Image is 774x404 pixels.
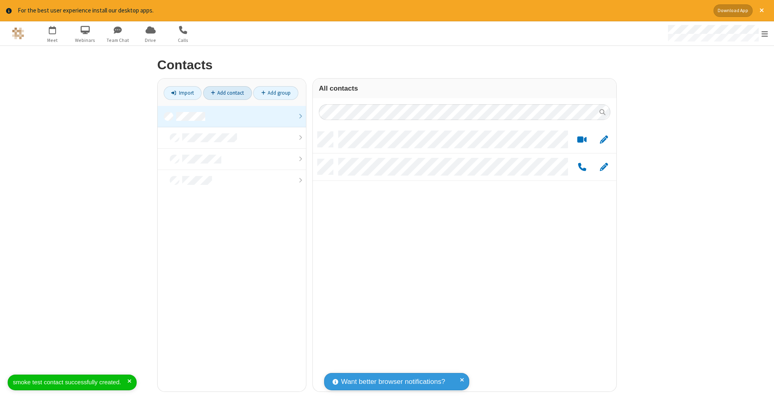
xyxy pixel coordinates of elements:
[319,85,610,92] h3: All contacts
[157,58,617,72] h2: Contacts
[18,6,707,15] div: For the best user experience install our desktop apps.
[168,37,198,44] span: Calls
[164,86,202,100] a: Import
[135,37,166,44] span: Drive
[13,378,127,387] div: smoke test contact successfully created.
[755,4,768,17] button: Close alert
[70,37,100,44] span: Webinars
[3,21,33,46] button: Logo
[203,86,252,100] a: Add contact
[341,377,445,387] span: Want better browser notifications?
[574,135,590,145] button: Start a video meeting
[660,21,774,46] div: Open menu
[12,27,24,39] img: QA Selenium DO NOT DELETE OR CHANGE
[596,162,612,172] button: Edit
[253,86,298,100] a: Add group
[596,135,612,145] button: Edit
[574,162,590,172] button: Call by phone
[714,4,753,17] button: Download App
[37,37,68,44] span: Meet
[103,37,133,44] span: Team Chat
[313,126,616,392] div: grid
